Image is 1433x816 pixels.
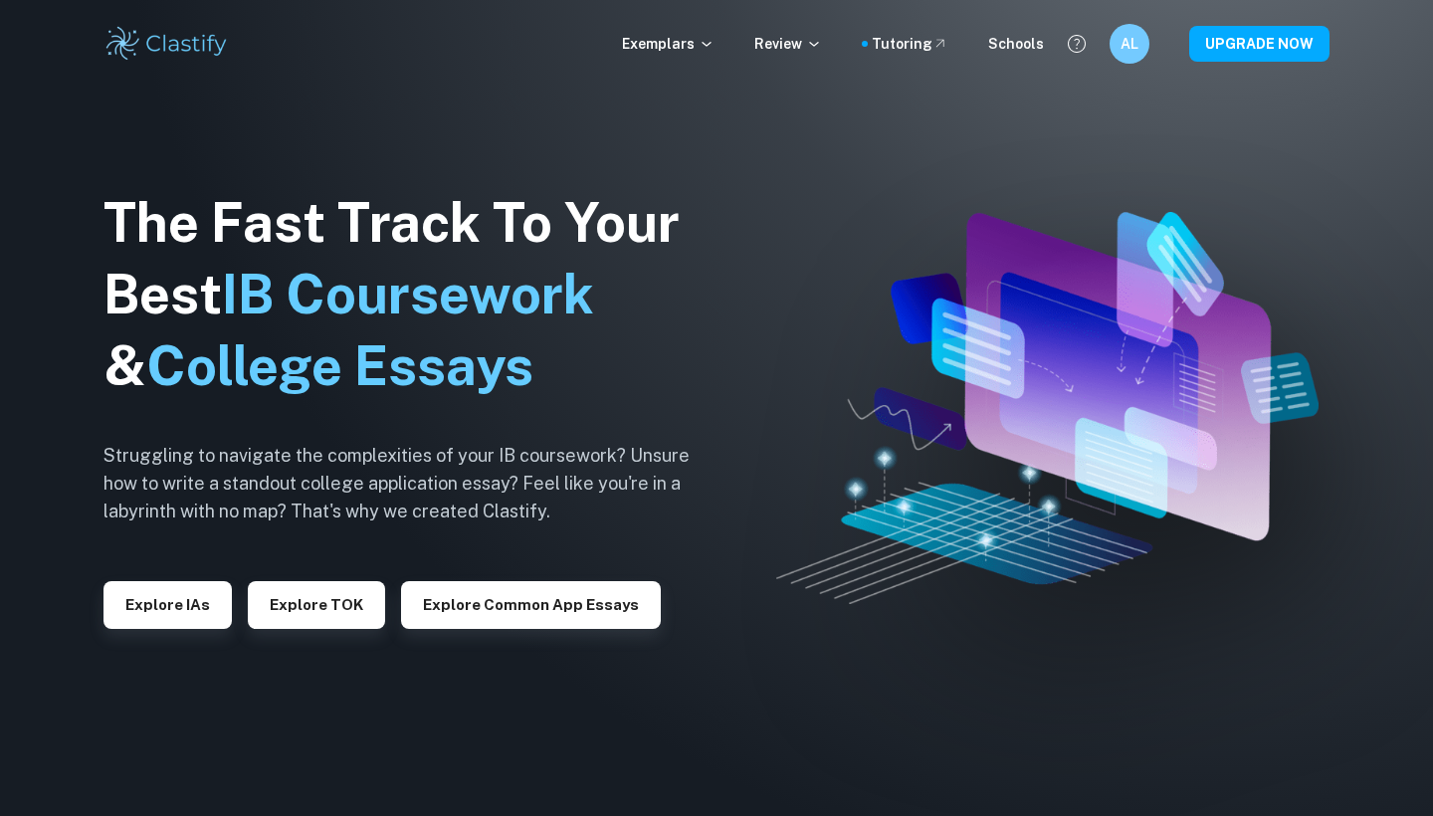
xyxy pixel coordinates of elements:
a: Explore IAs [103,594,232,613]
h6: Struggling to navigate the complexities of your IB coursework? Unsure how to write a standout col... [103,442,720,525]
button: Help and Feedback [1060,27,1094,61]
span: IB Coursework [222,263,594,325]
button: Explore IAs [103,581,232,629]
button: Explore TOK [248,581,385,629]
span: College Essays [146,334,533,397]
a: Tutoring [872,33,948,55]
p: Exemplars [622,33,715,55]
h1: The Fast Track To Your Best & [103,187,720,402]
a: Explore Common App essays [401,594,661,613]
a: Schools [988,33,1044,55]
p: Review [754,33,822,55]
button: AL [1110,24,1149,64]
a: Explore TOK [248,594,385,613]
img: Clastify logo [103,24,230,64]
button: UPGRADE NOW [1189,26,1330,62]
button: Explore Common App essays [401,581,661,629]
img: Clastify hero [776,212,1318,604]
h6: AL [1119,33,1141,55]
